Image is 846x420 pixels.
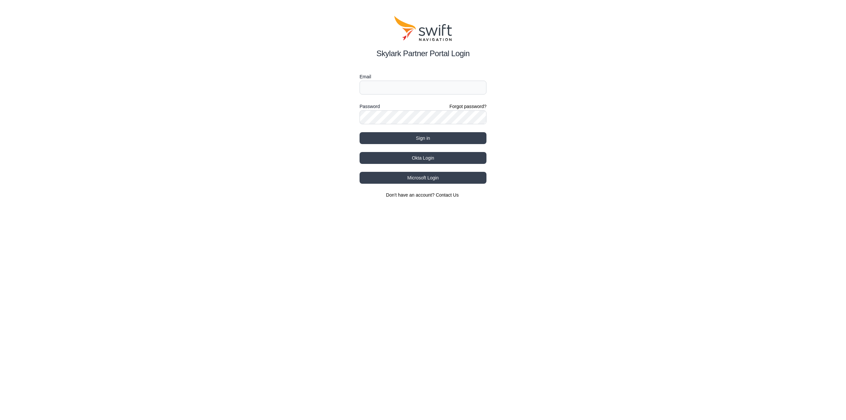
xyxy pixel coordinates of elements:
[436,192,459,198] a: Contact Us
[360,102,380,110] label: Password
[449,103,486,110] a: Forgot password?
[360,192,486,198] section: Don't have an account?
[360,172,486,184] button: Microsoft Login
[360,73,486,81] label: Email
[360,152,486,164] button: Okta Login
[360,48,486,59] h2: Skylark Partner Portal Login
[360,132,486,144] button: Sign in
